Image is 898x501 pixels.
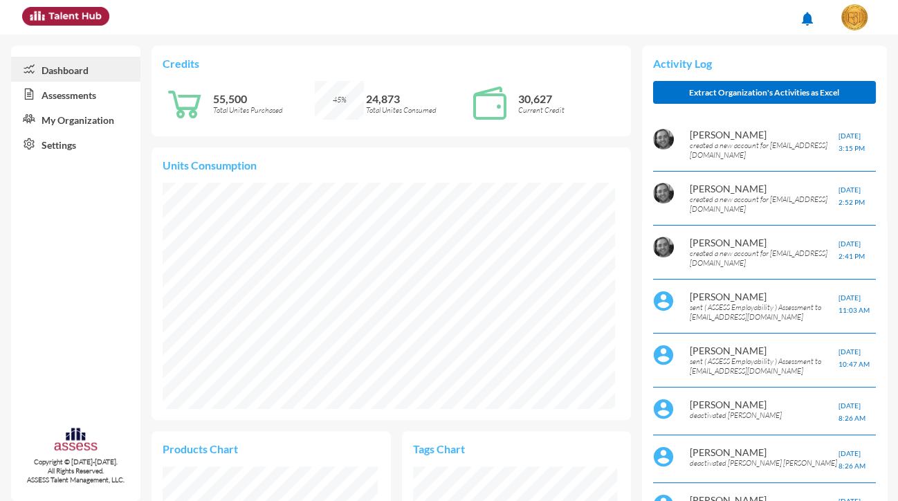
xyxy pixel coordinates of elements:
span: [DATE] 3:15 PM [839,131,865,152]
a: Assessments [11,82,140,107]
mat-icon: notifications [799,10,816,27]
p: [PERSON_NAME] [690,291,839,302]
img: AOh14GigaHH8sHFAKTalDol_Rto9g2wtRCd5DeEZ-VfX2Q [653,129,674,149]
a: My Organization [11,107,140,131]
a: Settings [11,131,140,156]
a: Dashboard [11,57,140,82]
img: AOh14GigaHH8sHFAKTalDol_Rto9g2wtRCd5DeEZ-VfX2Q [653,183,674,203]
p: Activity Log [653,57,876,70]
img: default%20profile%20image.svg [653,291,674,311]
p: Current Credit [518,105,620,115]
p: [PERSON_NAME] [690,399,839,410]
p: deactivated [PERSON_NAME] [PERSON_NAME] [690,458,839,468]
img: AOh14GigaHH8sHFAKTalDol_Rto9g2wtRCd5DeEZ-VfX2Q [653,237,674,257]
p: [PERSON_NAME] [690,129,839,140]
span: [DATE] 8:26 AM [839,401,865,422]
p: Tags Chart [413,442,516,455]
p: [PERSON_NAME] [690,183,839,194]
p: sent ( ASSESS Employability ) Assessment to [EMAIL_ADDRESS][DOMAIN_NAME] [690,356,839,376]
p: deactivated [PERSON_NAME] [690,410,839,420]
span: 45% [333,95,347,104]
img: default%20profile%20image.svg [653,399,674,419]
span: [DATE] 2:41 PM [839,239,865,260]
p: Total Unites Consumed [366,105,468,115]
img: default%20profile%20image.svg [653,345,674,365]
p: created a new account for [EMAIL_ADDRESS][DOMAIN_NAME] [690,194,839,214]
p: created a new account for [EMAIL_ADDRESS][DOMAIN_NAME] [690,140,839,160]
p: sent ( ASSESS Employability ) Assessment to [EMAIL_ADDRESS][DOMAIN_NAME] [690,302,839,322]
p: Credits [163,57,620,70]
span: [DATE] 10:47 AM [839,347,870,368]
span: [DATE] 8:26 AM [839,449,865,470]
p: 30,627 [518,92,620,105]
span: [DATE] 2:52 PM [839,185,865,206]
p: Products Chart [163,442,271,455]
img: default%20profile%20image.svg [653,446,674,467]
p: Copyright © [DATE]-[DATE]. All Rights Reserved. ASSESS Talent Management, LLC. [11,457,140,484]
p: created a new account for [EMAIL_ADDRESS][DOMAIN_NAME] [690,248,839,268]
p: Units Consumption [163,158,620,172]
p: [PERSON_NAME] [690,345,839,356]
p: 24,873 [366,92,468,105]
button: Extract Organization's Activities as Excel [653,81,876,104]
p: [PERSON_NAME] [690,446,839,458]
p: 55,500 [213,92,315,105]
p: [PERSON_NAME] [690,237,839,248]
img: assesscompany-logo.png [53,426,98,455]
p: Total Unites Purchased [213,105,315,115]
span: [DATE] 11:03 AM [839,293,870,314]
